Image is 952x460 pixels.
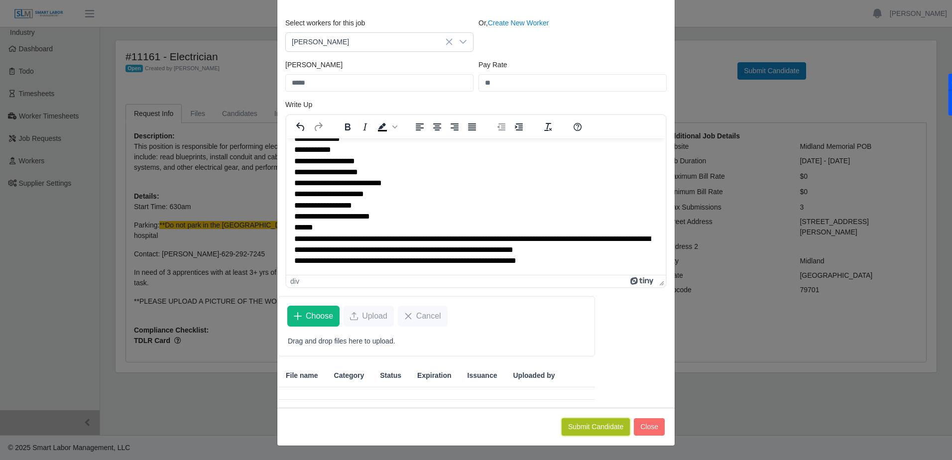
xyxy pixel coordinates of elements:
button: Close [634,418,665,436]
button: Upload [344,306,394,327]
p: Drag and drop files here to upload. [288,336,585,346]
button: Clear formatting [540,120,557,134]
button: Align left [411,120,428,134]
span: Joseph Becerra [286,33,453,51]
div: Background color Black [374,120,399,134]
span: File name [286,370,318,381]
a: Powered by Tiny [630,277,655,285]
button: Choose [287,306,340,327]
label: Select workers for this job [285,18,365,28]
button: Redo [310,120,327,134]
div: Press the Up and Down arrow keys to resize the editor. [655,275,666,287]
label: Pay Rate [478,60,507,70]
span: Uploaded by [513,370,555,381]
button: Bold [339,120,356,134]
button: Justify [464,120,480,134]
button: Align center [429,120,446,134]
label: Write Up [285,100,312,110]
button: Increase indent [510,120,527,134]
iframe: Rich Text Area [286,138,666,275]
span: Issuance [468,370,497,381]
span: Choose [306,310,333,322]
span: Upload [362,310,387,322]
button: Submit Candidate [562,418,630,436]
label: [PERSON_NAME] [285,60,343,70]
button: Undo [292,120,309,134]
span: Category [334,370,364,381]
button: Help [569,120,586,134]
span: Status [380,370,401,381]
div: div [290,277,299,285]
button: Cancel [398,306,448,327]
div: Or, [476,18,669,52]
span: Expiration [417,370,451,381]
button: Align right [446,120,463,134]
span: Cancel [416,310,441,322]
button: Decrease indent [493,120,510,134]
button: Italic [357,120,373,134]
